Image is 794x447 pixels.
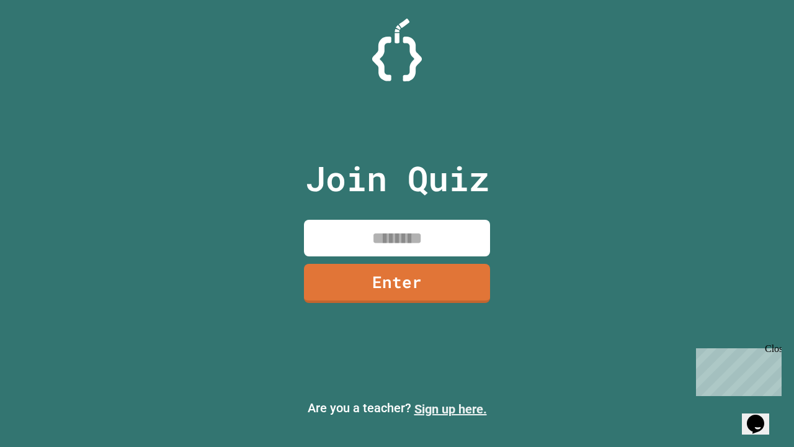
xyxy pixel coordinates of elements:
iframe: chat widget [691,343,782,396]
p: Join Quiz [305,153,489,204]
iframe: chat widget [742,397,782,435]
a: Sign up here. [414,402,487,417]
img: Logo.svg [372,19,422,81]
div: Chat with us now!Close [5,5,86,79]
p: Are you a teacher? [10,399,784,418]
a: Enter [304,264,490,303]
